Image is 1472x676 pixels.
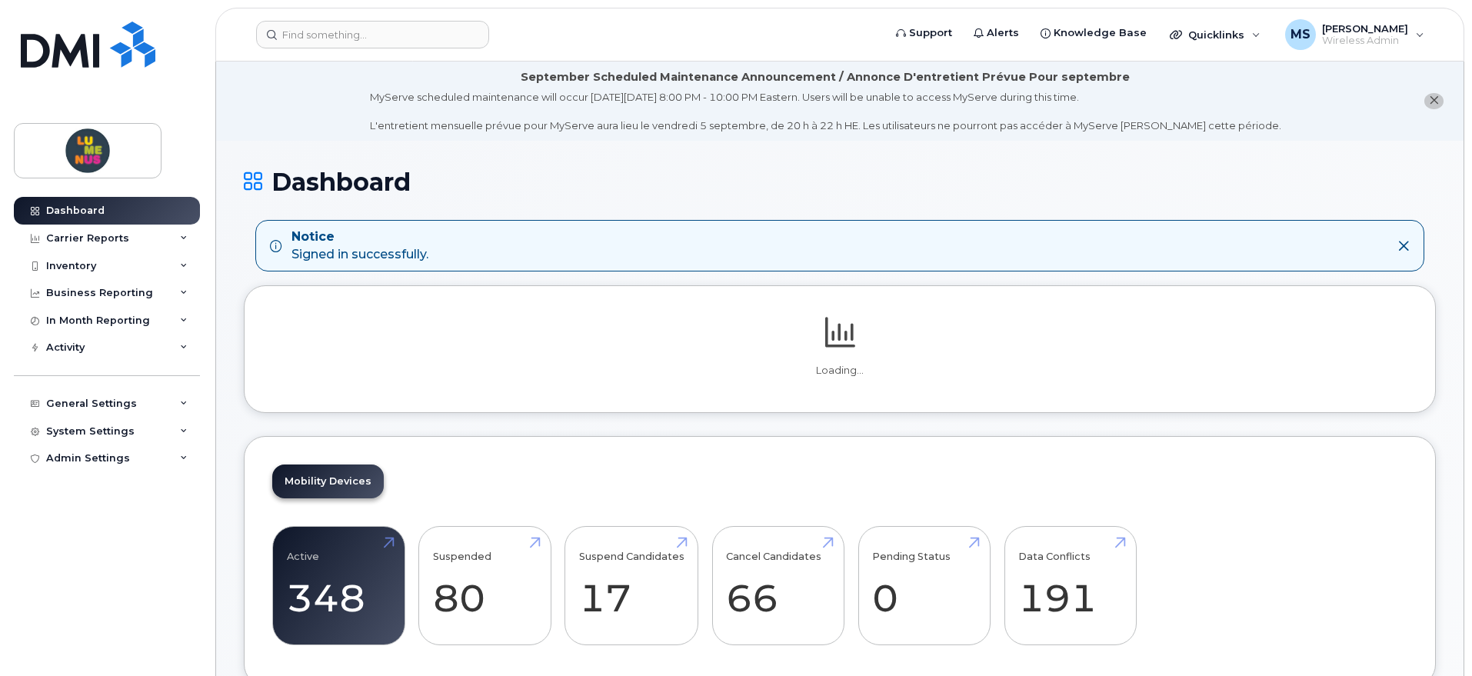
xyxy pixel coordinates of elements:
[1424,93,1444,109] button: close notification
[272,465,384,498] a: Mobility Devices
[291,228,428,264] div: Signed in successfully.
[433,535,537,637] a: Suspended 80
[579,535,684,637] a: Suspend Candidates 17
[291,228,428,246] strong: Notice
[872,535,976,637] a: Pending Status 0
[1018,535,1122,637] a: Data Conflicts 191
[726,535,830,637] a: Cancel Candidates 66
[244,168,1436,195] h1: Dashboard
[272,364,1407,378] p: Loading...
[370,90,1281,133] div: MyServe scheduled maintenance will occur [DATE][DATE] 8:00 PM - 10:00 PM Eastern. Users will be u...
[521,69,1130,85] div: September Scheduled Maintenance Announcement / Annonce D'entretient Prévue Pour septembre
[287,535,391,637] a: Active 348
